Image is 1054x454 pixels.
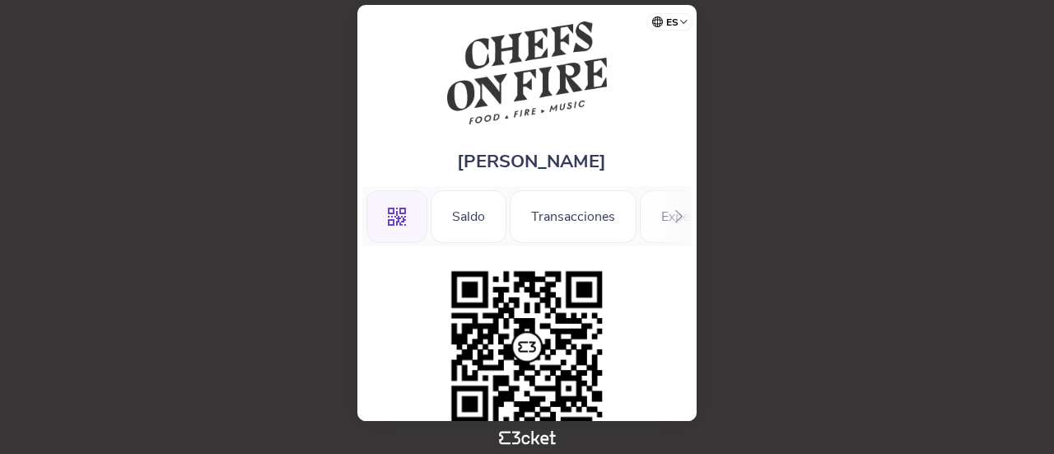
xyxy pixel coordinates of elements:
[447,21,606,124] img: Chefs on Fire Madrid 2025
[443,263,611,431] img: 5755dacc09ff4be285e26b149172e8cb.png
[431,190,506,243] div: Saldo
[457,149,606,174] span: [PERSON_NAME]
[510,206,637,224] a: Transacciones
[640,206,756,224] a: Experiencias
[431,206,506,224] a: Saldo
[510,190,637,243] div: Transacciones
[640,190,756,243] div: Experiencias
